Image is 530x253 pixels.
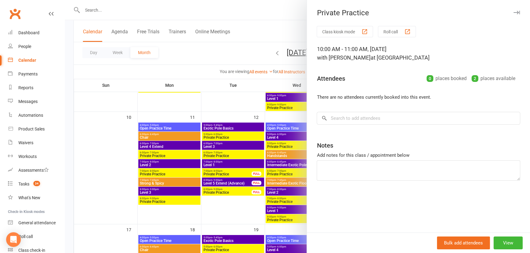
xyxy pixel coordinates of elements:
div: People [18,44,31,49]
span: 34 [33,181,40,186]
div: Workouts [18,154,37,159]
div: Open Intercom Messenger [6,232,21,247]
div: 10:00 AM - 11:00 AM, [DATE] [317,45,520,62]
a: Product Sales [8,122,65,136]
div: Attendees [317,74,345,83]
a: People [8,40,65,53]
button: View [494,237,523,249]
div: Tasks [18,182,29,186]
div: Dashboard [18,30,39,35]
a: What's New [8,191,65,205]
div: places booked [427,74,467,83]
div: 2 [472,75,478,82]
div: Roll call [18,234,33,239]
input: Search to add attendees [317,112,520,125]
div: Class check-in [18,248,45,253]
a: Waivers [8,136,65,150]
button: Class kiosk mode [317,26,373,37]
div: 0 [427,75,433,82]
a: General attendance kiosk mode [8,216,65,230]
div: Messages [18,99,38,104]
div: Product Sales [18,127,45,131]
a: Assessments [8,163,65,177]
button: Bulk add attendees [437,237,490,249]
div: Automations [18,113,43,118]
div: places available [472,74,515,83]
div: Calendar [18,58,36,63]
a: Roll call [8,230,65,244]
span: at [GEOGRAPHIC_DATA] [370,54,429,61]
a: Tasks 34 [8,177,65,191]
a: Clubworx [7,6,23,21]
a: Workouts [8,150,65,163]
div: Assessments [18,168,49,173]
div: Private Practice [307,9,530,17]
a: Payments [8,67,65,81]
div: Reports [18,85,33,90]
div: General attendance [18,220,56,225]
button: Roll call [378,26,416,37]
div: Payments [18,71,38,76]
div: What's New [18,195,40,200]
a: Dashboard [8,26,65,40]
div: Waivers [18,140,33,145]
div: Add notes for this class / appointment below [317,152,520,159]
li: There are no attendees currently booked into this event. [317,94,520,101]
a: Calendar [8,53,65,67]
span: with [PERSON_NAME] [317,54,370,61]
a: Messages [8,95,65,108]
a: Reports [8,81,65,95]
div: Notes [317,141,333,150]
a: Automations [8,108,65,122]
